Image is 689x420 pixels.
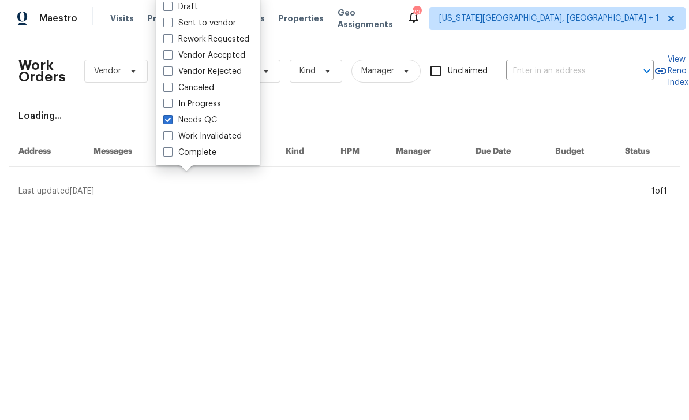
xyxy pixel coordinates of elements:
[448,65,488,77] span: Unclaimed
[546,136,616,167] th: Budget
[651,185,667,197] div: 1 of 1
[110,13,134,24] span: Visits
[163,66,242,77] label: Vendor Rejected
[163,34,249,45] label: Rework Requested
[18,110,671,122] div: Loading...
[163,98,221,110] label: In Progress
[70,187,94,195] span: [DATE]
[639,63,655,79] button: Open
[413,7,421,18] div: 23
[506,62,621,80] input: Enter in an address
[439,13,659,24] span: [US_STATE][GEOGRAPHIC_DATA], [GEOGRAPHIC_DATA] + 1
[84,136,169,167] th: Messages
[276,136,331,167] th: Kind
[18,185,648,197] div: Last updated
[387,136,466,167] th: Manager
[163,147,216,158] label: Complete
[163,114,217,126] label: Needs QC
[466,136,546,167] th: Due Date
[163,17,236,29] label: Sent to vendor
[18,60,66,83] h2: Work Orders
[338,7,393,30] span: Geo Assignments
[279,13,324,24] span: Properties
[163,1,198,13] label: Draft
[163,50,245,61] label: Vendor Accepted
[616,136,680,167] th: Status
[39,13,77,24] span: Maestro
[299,65,316,77] span: Kind
[654,54,688,88] a: View Reno Index
[331,136,387,167] th: HPM
[163,82,214,94] label: Canceled
[148,13,184,24] span: Projects
[163,131,242,142] label: Work Invalidated
[361,65,394,77] span: Manager
[94,65,121,77] span: Vendor
[9,136,84,167] th: Address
